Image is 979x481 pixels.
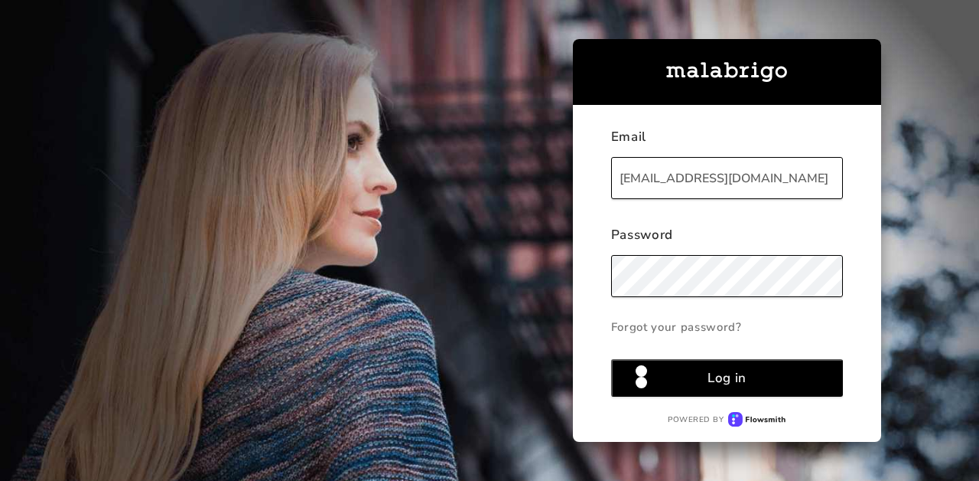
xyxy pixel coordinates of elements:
a: Powered byFlowsmith logo [611,412,843,427]
div: Password [611,226,843,255]
a: Forgot your password? [611,312,843,342]
img: malabrigo-logo [666,62,787,82]
div: Email [611,128,843,157]
img: Flowsmith logo [728,412,785,427]
div: Log in [707,369,746,387]
p: Powered by [668,414,724,425]
button: Log in [611,359,843,397]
